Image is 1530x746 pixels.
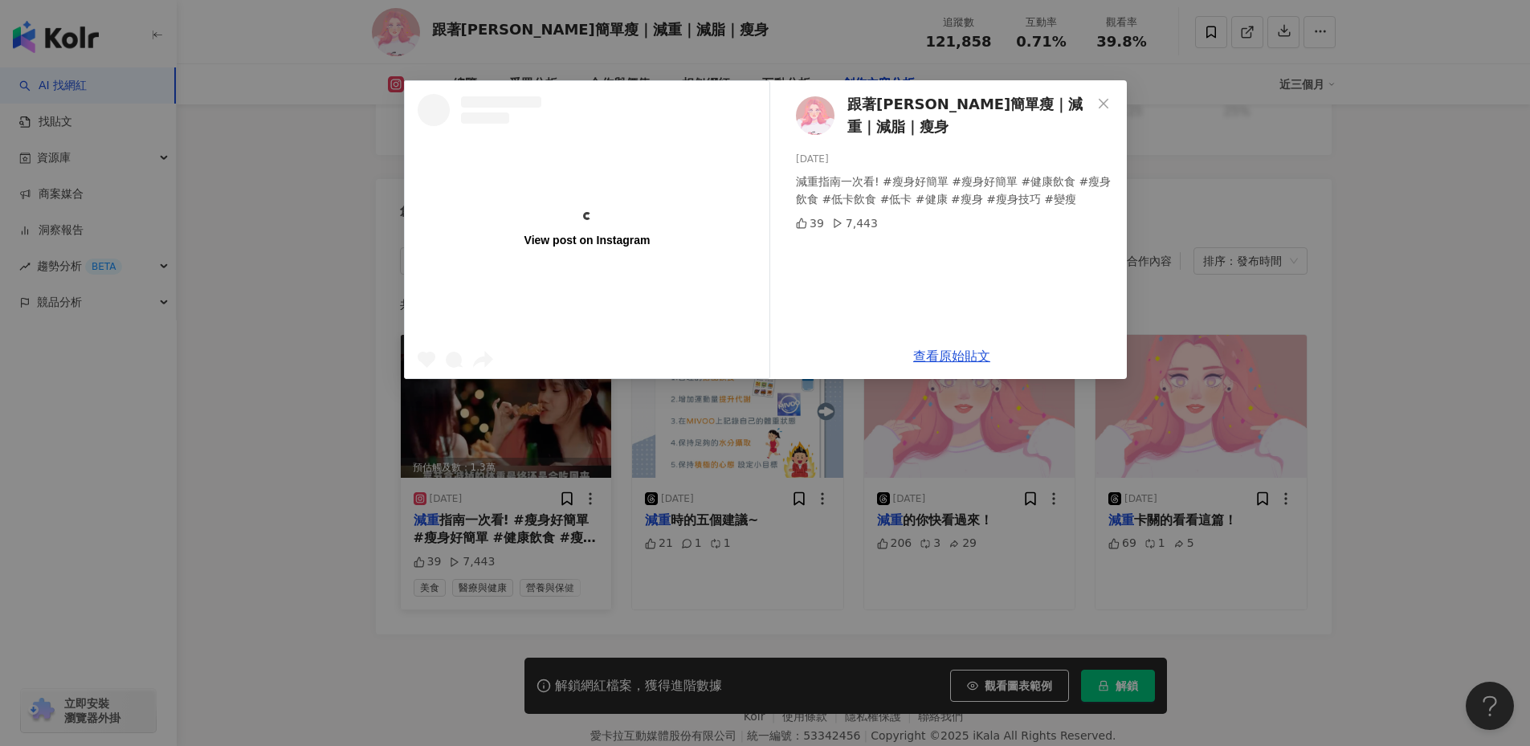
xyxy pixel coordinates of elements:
[796,93,1091,139] a: KOL Avatar跟著[PERSON_NAME]簡單瘦｜減重｜減脂｜瘦身
[1097,97,1110,110] span: close
[831,214,877,232] div: 7,443
[847,93,1091,139] span: 跟著[PERSON_NAME]簡單瘦｜減重｜減脂｜瘦身
[796,173,1114,208] div: 減重指南一次看! #瘦身好簡單 #瘦身好簡單 #健康飲食 #瘦身飲食 #低卡飲食 #低卡 #健康 #瘦身 #瘦身技巧 #變瘦
[524,233,650,247] div: View post on Instagram
[405,81,769,378] a: View post on Instagram
[796,152,1114,167] div: [DATE]
[796,96,834,135] img: KOL Avatar
[796,214,824,232] div: 39
[913,349,990,364] a: 查看原始貼文
[1087,88,1120,120] button: Close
